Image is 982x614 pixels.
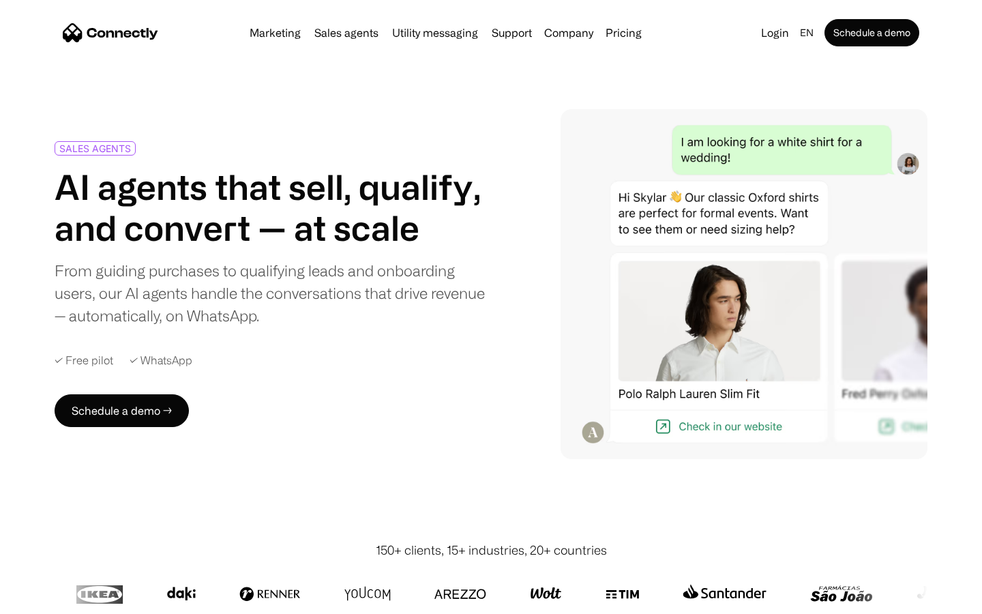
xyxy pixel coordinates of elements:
[756,23,794,42] a: Login
[309,27,384,38] a: Sales agents
[27,590,82,609] ul: Language list
[55,354,113,367] div: ✓ Free pilot
[130,354,192,367] div: ✓ WhatsApp
[486,27,537,38] a: Support
[59,143,131,153] div: SALES AGENTS
[800,23,814,42] div: en
[55,394,189,427] a: Schedule a demo →
[824,19,919,46] a: Schedule a demo
[55,166,486,248] h1: AI agents that sell, qualify, and convert — at scale
[544,23,593,42] div: Company
[376,541,607,559] div: 150+ clients, 15+ industries, 20+ countries
[600,27,647,38] a: Pricing
[55,259,486,327] div: From guiding purchases to qualifying leads and onboarding users, our AI agents handle the convers...
[14,589,82,609] aside: Language selected: English
[387,27,483,38] a: Utility messaging
[244,27,306,38] a: Marketing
